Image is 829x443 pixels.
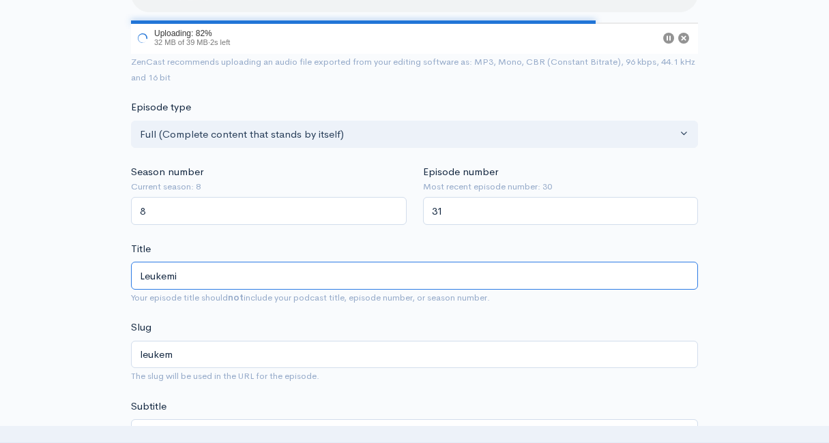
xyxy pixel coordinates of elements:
[131,121,698,149] button: Full (Complete content that stands by itself)
[131,341,698,369] input: title-of-episode
[131,399,166,414] label: Subtitle
[131,56,695,83] small: ZenCast recommends uploading an audio file exported from your editing software as: MP3, Mono, CBR...
[131,292,490,303] small: Your episode title should include your podcast title, episode number, or season number.
[154,29,230,37] div: Uploading: 82%
[131,197,407,225] input: Enter season number for this episode
[131,320,151,335] label: Slug
[131,100,191,115] label: Episode type
[423,197,699,225] input: Enter episode number
[131,164,203,180] label: Season number
[140,127,677,142] div: Full (Complete content that stands by itself)
[678,33,689,44] button: Cancel
[131,180,407,194] small: Current season: 8
[423,180,699,194] small: Most recent episode number: 30
[131,262,698,290] input: What is the episode's title?
[131,22,596,24] div: 82%
[131,241,151,257] label: Title
[423,164,498,180] label: Episode number
[131,22,233,54] div: Uploading
[131,370,319,382] small: The slug will be used in the URL for the episode.
[154,38,230,46] span: 32 MB of 39 MB · 2s left
[228,292,244,303] strong: not
[663,33,674,44] button: Pause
